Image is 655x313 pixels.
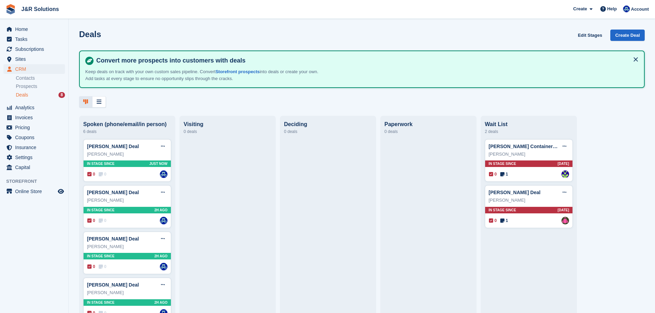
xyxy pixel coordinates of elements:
[160,170,167,178] a: Macie Adcock
[87,289,167,296] div: [PERSON_NAME]
[79,30,101,39] h1: Deals
[489,217,497,224] span: 0
[3,163,65,172] a: menu
[160,263,167,270] a: Macie Adcock
[83,121,171,127] div: Spoken (phone/email/in person)
[485,127,573,136] div: 2 deals
[489,208,516,213] span: In stage since
[6,4,16,14] img: stora-icon-8386f47178a22dfd0bd8f6a31ec36ba5ce8667c1dd55bd0f319d3a0aa187defe.svg
[15,64,56,74] span: CRM
[154,300,167,305] span: 2H AGO
[3,113,65,122] a: menu
[87,217,95,224] span: 0
[184,127,272,136] div: 0 deals
[284,121,372,127] div: Deciding
[83,127,171,136] div: 6 deals
[15,34,56,44] span: Tasks
[87,161,114,166] span: In stage since
[15,153,56,162] span: Settings
[3,123,65,132] a: menu
[87,208,114,213] span: In stage since
[16,83,65,90] a: Prospects
[87,236,139,242] a: [PERSON_NAME] Deal
[3,187,65,196] a: menu
[573,5,587,12] span: Create
[3,24,65,34] a: menu
[384,121,472,127] div: Paperwork
[154,208,167,213] span: 2H AGO
[3,153,65,162] a: menu
[3,103,65,112] a: menu
[631,6,649,13] span: Account
[94,57,638,65] h4: Convert more prospects into customers with deals
[87,144,139,149] a: [PERSON_NAME] Deal
[87,300,114,305] span: In stage since
[87,254,114,259] span: In stage since
[500,171,508,177] span: 1
[15,24,56,34] span: Home
[384,127,472,136] div: 0 deals
[58,92,65,98] div: 8
[15,44,56,54] span: Subscriptions
[99,171,107,177] span: 0
[15,123,56,132] span: Pricing
[623,5,630,12] img: Macie Adcock
[87,151,167,158] div: [PERSON_NAME]
[16,75,65,81] a: Contacts
[3,64,65,74] a: menu
[87,190,139,195] a: [PERSON_NAME] Deal
[99,217,107,224] span: 0
[184,121,272,127] div: Visiting
[16,83,37,90] span: Prospects
[15,54,56,64] span: Sites
[15,187,56,196] span: Online Store
[99,264,107,270] span: 0
[489,190,541,195] a: [PERSON_NAME] Deal
[15,133,56,142] span: Coupons
[15,113,56,122] span: Invoices
[485,121,573,127] div: Wait List
[6,178,68,185] span: Storefront
[15,143,56,152] span: Insurance
[3,54,65,64] a: menu
[15,103,56,112] span: Analytics
[561,170,569,178] a: Info Nuneaton
[561,217,569,224] a: Julie Morgan
[489,151,569,158] div: [PERSON_NAME]
[607,5,617,12] span: Help
[160,217,167,224] a: Macie Adcock
[3,34,65,44] a: menu
[558,208,569,213] span: [DATE]
[154,254,167,259] span: 2H AGO
[489,197,569,204] div: [PERSON_NAME]
[575,30,605,41] a: Edit Stages
[3,133,65,142] a: menu
[87,243,167,250] div: [PERSON_NAME]
[149,161,167,166] span: Just now
[87,171,95,177] span: 0
[85,68,326,82] p: Keep deals on track with your own custom sales pipeline. Convert into deals or create your own. A...
[19,3,62,15] a: J&R Solutions
[216,69,260,74] a: Storefront prospects
[489,144,573,149] a: [PERSON_NAME] Container Request
[489,171,497,177] span: 0
[3,44,65,54] a: menu
[57,187,65,195] a: Preview store
[87,282,139,288] a: [PERSON_NAME] Deal
[558,161,569,166] span: [DATE]
[3,143,65,152] a: menu
[284,127,372,136] div: 0 deals
[15,163,56,172] span: Capital
[87,264,95,270] span: 0
[16,91,65,99] a: Deals 8
[87,197,167,204] div: [PERSON_NAME]
[500,217,508,224] span: 1
[489,161,516,166] span: In stage since
[610,30,645,41] a: Create Deal
[16,92,28,98] span: Deals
